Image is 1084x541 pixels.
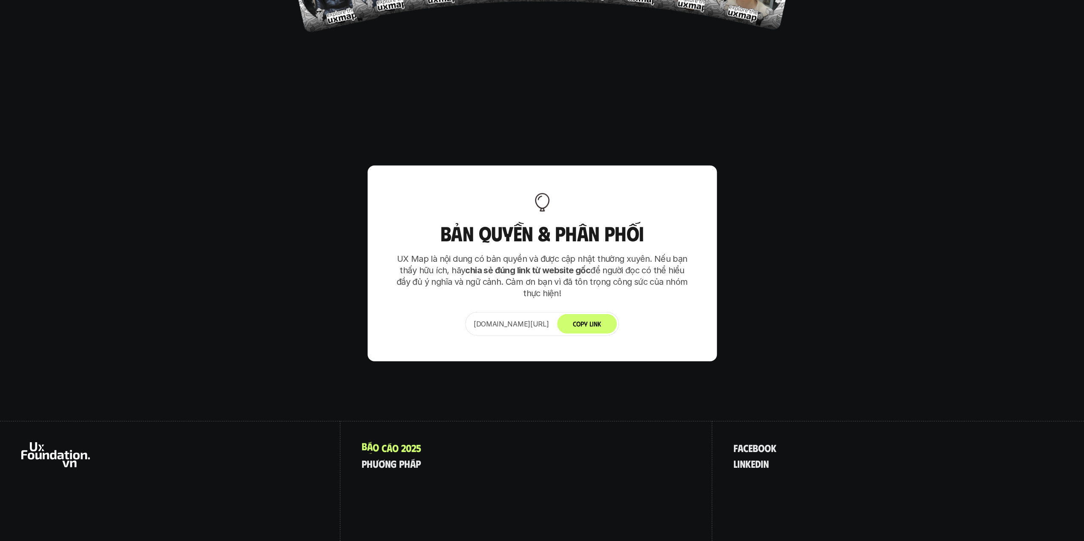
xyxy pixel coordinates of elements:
span: e [748,442,753,453]
span: o [765,442,771,453]
span: o [392,442,399,453]
span: p [362,458,367,469]
p: [DOMAIN_NAME][URL] [474,319,549,329]
span: k [771,442,776,453]
span: ư [373,458,379,469]
span: o [373,442,379,453]
strong: chia sẻ đúng link từ website gốc [465,265,590,275]
span: B [362,441,367,452]
a: phươngpháp [362,458,421,469]
span: á [387,442,392,453]
button: Copy Link [557,314,617,334]
span: 2 [411,442,416,453]
span: i [737,458,740,469]
span: c [743,442,748,453]
span: ơ [379,458,385,469]
span: p [399,458,404,469]
span: h [404,458,410,469]
span: l [733,458,737,469]
span: n [740,458,745,469]
span: a [738,442,743,453]
span: n [763,458,769,469]
span: 2 [401,442,406,453]
p: UX Map là nội dung có bản quyền và được cập nhật thường xuyên. Nếu bạn thấy hữu ích, hãy để người... [393,253,691,299]
span: e [751,458,755,469]
span: h [367,458,373,469]
span: d [755,458,761,469]
a: Báocáo2025 [362,442,421,453]
h3: Bản quyền & Phân phối [393,222,691,245]
span: f [733,442,738,453]
a: linkedin [733,458,769,469]
span: á [367,441,373,452]
span: c [382,442,387,453]
span: b [753,442,758,453]
span: 5 [416,442,421,453]
span: n [385,458,391,469]
span: i [761,458,763,469]
span: 0 [406,442,411,453]
a: facebook [733,442,776,453]
span: p [416,458,421,469]
span: g [391,458,397,469]
span: o [758,442,765,453]
span: k [745,458,751,469]
span: á [410,458,416,469]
